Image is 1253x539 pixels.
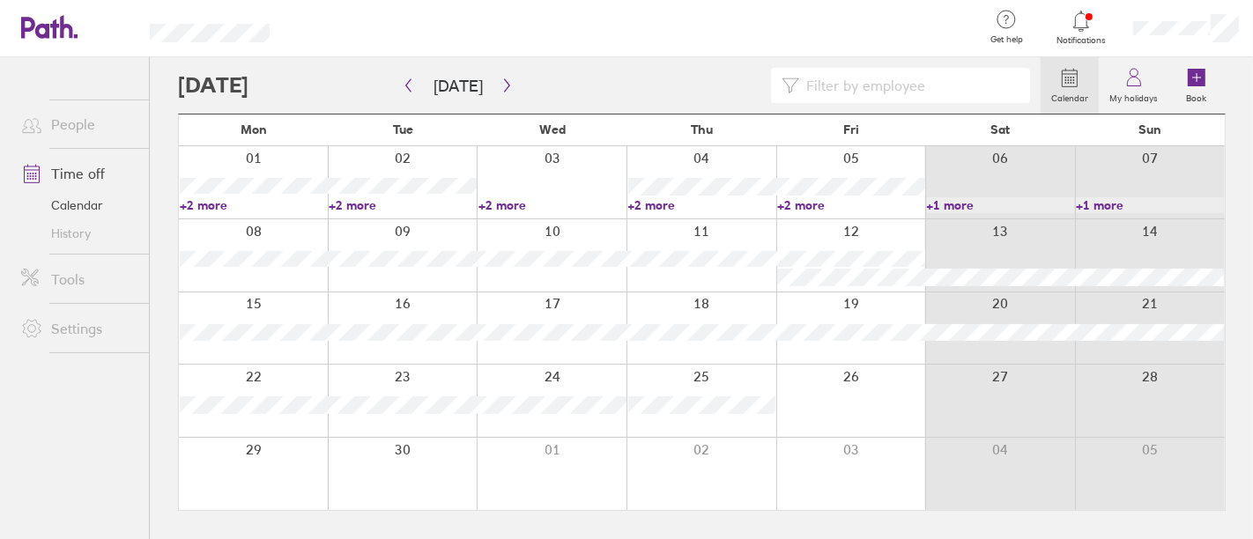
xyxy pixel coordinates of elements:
[843,122,859,137] span: Fri
[1076,197,1224,213] a: +1 more
[628,197,776,213] a: +2 more
[329,197,477,213] a: +2 more
[1138,122,1161,137] span: Sun
[978,34,1035,45] span: Get help
[1099,57,1168,114] a: My holidays
[7,156,149,191] a: Time off
[7,107,149,142] a: People
[478,197,626,213] a: +2 more
[777,197,925,213] a: +2 more
[7,262,149,297] a: Tools
[1099,88,1168,104] label: My holidays
[180,197,328,213] a: +2 more
[7,219,149,247] a: History
[7,311,149,346] a: Settings
[7,191,149,219] a: Calendar
[927,197,1075,213] a: +1 more
[539,122,566,137] span: Wed
[1053,35,1110,46] span: Notifications
[1041,57,1099,114] a: Calendar
[691,122,713,137] span: Thu
[393,122,413,137] span: Tue
[1053,9,1110,46] a: Notifications
[990,122,1010,137] span: Sat
[419,71,497,100] button: [DATE]
[799,69,1019,102] input: Filter by employee
[241,122,267,137] span: Mon
[1041,88,1099,104] label: Calendar
[1168,57,1225,114] a: Book
[1176,88,1218,104] label: Book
